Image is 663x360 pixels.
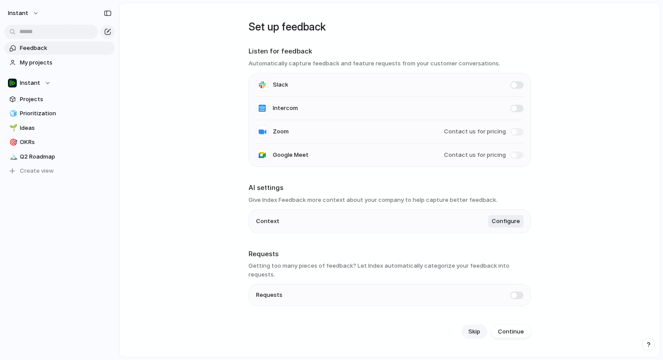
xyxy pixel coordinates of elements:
a: Projects [4,93,115,106]
button: Configure [488,215,524,227]
h3: Give Index Feedback more context about your company to help capture better feedback. [249,196,531,205]
span: Continue [498,327,524,336]
button: Instant [4,6,44,20]
button: Create view [4,164,115,178]
h1: Set up feedback [249,19,531,35]
span: Prioritization [20,109,112,118]
span: Contact us for pricing [444,127,506,136]
button: Instant [4,76,115,90]
div: 🌱 [9,123,15,133]
span: Create view [20,167,54,175]
div: 🧊 [9,109,15,119]
button: 🌱 [8,124,17,133]
a: 🏔️Q2 Roadmap [4,150,115,163]
button: 🧊 [8,109,17,118]
button: Continue [491,325,531,339]
span: My projects [20,58,112,67]
span: Configure [492,217,520,226]
a: My projects [4,56,115,69]
span: Instant [8,9,28,18]
span: Q2 Roadmap [20,152,112,161]
button: Skip [461,325,487,339]
h2: Requests [249,249,531,259]
h2: Listen for feedback [249,46,531,57]
div: 🏔️ [9,152,15,162]
span: Contact us for pricing [444,151,506,159]
a: Feedback [4,42,115,55]
h2: AI settings [249,183,531,193]
a: 🎯OKRs [4,136,115,149]
span: Feedback [20,44,112,53]
span: OKRs [20,138,112,147]
span: Requests [256,291,283,299]
span: Intercom [273,104,298,113]
a: 🧊Prioritization [4,107,115,120]
span: Google Meet [273,151,309,159]
h3: Getting too many pieces of feedback? Let Index automatically categorize your feedback into requests. [249,261,531,279]
span: Slack [273,80,288,89]
button: 🏔️ [8,152,17,161]
h3: Automatically capture feedback and feature requests from your customer conversations. [249,59,531,68]
span: Ideas [20,124,112,133]
span: Zoom [273,127,289,136]
div: 🎯 [9,137,15,148]
span: Projects [20,95,112,104]
a: 🌱Ideas [4,121,115,135]
span: Context [256,217,279,226]
span: Skip [468,327,480,336]
button: 🎯 [8,138,17,147]
span: Instant [20,79,40,87]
